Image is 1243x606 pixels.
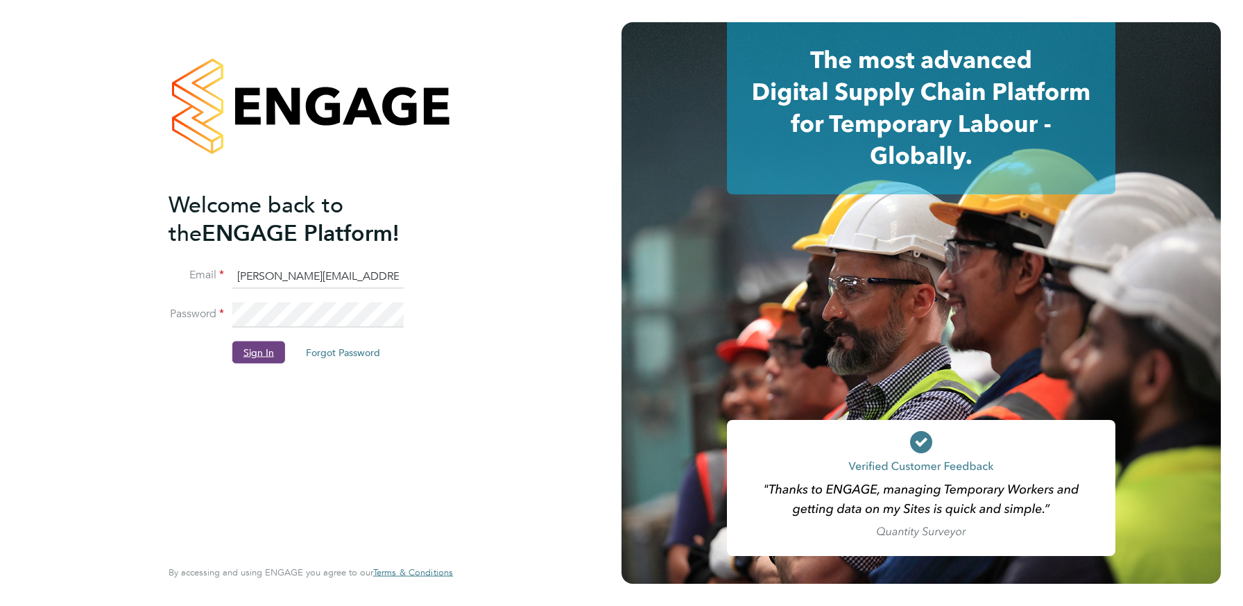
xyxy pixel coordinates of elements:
input: Enter your work email... [232,264,404,289]
span: Terms & Conditions [373,566,453,578]
label: Email [169,268,224,283]
span: By accessing and using ENGAGE you agree to our [169,566,453,578]
a: Terms & Conditions [373,567,453,578]
button: Forgot Password [295,342,391,364]
button: Sign In [232,342,285,364]
h2: ENGAGE Platform! [169,190,439,247]
span: Welcome back to the [169,191,343,246]
label: Password [169,307,224,321]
